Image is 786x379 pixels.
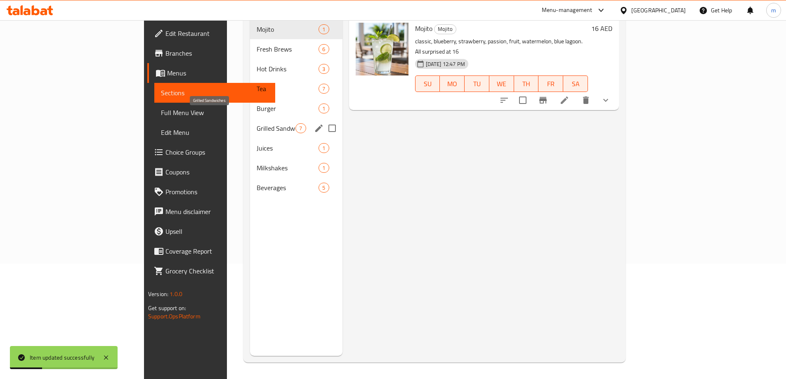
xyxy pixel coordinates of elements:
div: items [319,44,329,54]
div: items [319,183,329,193]
span: TU [468,78,486,90]
a: Branches [147,43,275,63]
a: Coupons [147,162,275,182]
button: Branch-specific-item [533,90,553,110]
div: Grilled Sandwiches7edit [250,118,342,138]
span: Coverage Report [165,246,269,256]
span: Mojito [257,24,319,34]
button: edit [313,122,325,134]
a: Menu disclaimer [147,202,275,221]
div: Hot Drinks3 [250,59,342,79]
svg: Show Choices [601,95,611,105]
span: Hot Drinks [257,64,319,74]
span: Menus [167,68,269,78]
span: Juices [257,143,319,153]
button: FR [538,75,563,92]
span: 1 [319,144,328,152]
button: TU [465,75,489,92]
span: MO [443,78,461,90]
div: items [319,163,329,173]
div: Item updated successfully [30,353,94,362]
div: items [319,104,329,113]
a: Full Menu View [154,103,275,122]
span: Grilled Sandwiches [257,123,295,133]
p: classic, blueberry, strawberry, passion, fruit, watermelon, blue lagoon. All surprised at 16 [415,36,588,57]
span: 6 [319,45,328,53]
button: delete [576,90,596,110]
a: Edit menu item [559,95,569,105]
span: Mojito [415,22,432,35]
span: 1 [319,26,328,33]
span: m [771,6,776,15]
a: Choice Groups [147,142,275,162]
a: Promotions [147,182,275,202]
span: Get support on: [148,303,186,313]
span: Full Menu View [161,108,269,118]
span: 7 [296,125,305,132]
div: items [319,143,329,153]
div: Juices1 [250,138,342,158]
div: Mojito1 [250,19,342,39]
button: SU [415,75,440,92]
span: SA [566,78,585,90]
span: Promotions [165,187,269,197]
div: items [295,123,306,133]
span: 1 [319,105,328,113]
span: Beverages [257,183,319,193]
span: Edit Menu [161,127,269,137]
div: [GEOGRAPHIC_DATA] [631,6,686,15]
span: Version: [148,289,168,299]
button: SA [563,75,588,92]
a: Upsell [147,221,275,241]
button: TH [514,75,539,92]
a: Sections [154,83,275,103]
span: TH [517,78,536,90]
a: Grocery Checklist [147,261,275,281]
img: Mojito [356,23,408,75]
span: 1 [319,164,328,172]
span: 7 [319,85,328,93]
div: items [319,84,329,94]
button: WE [489,75,514,92]
span: Choice Groups [165,147,269,157]
button: MO [440,75,465,92]
a: Edit Restaurant [147,24,275,43]
span: Upsell [165,226,269,236]
div: Burger1 [250,99,342,118]
a: Support.OpsPlatform [148,311,201,322]
span: FR [542,78,560,90]
div: Fresh Brews6 [250,39,342,59]
span: Fresh Brews [257,44,319,54]
span: Grocery Checklist [165,266,269,276]
button: show more [596,90,616,110]
a: Edit Menu [154,122,275,142]
span: Mojito [434,24,456,34]
span: 3 [319,65,328,73]
span: Tea [257,84,319,94]
div: Tea7 [250,79,342,99]
h6: 16 AED [591,23,612,34]
div: Milkshakes1 [250,158,342,178]
span: Burger [257,104,319,113]
span: 1.0.0 [170,289,182,299]
a: Menus [147,63,275,83]
button: sort-choices [494,90,514,110]
span: Coupons [165,167,269,177]
span: Select to update [514,92,531,109]
span: Edit Restaurant [165,28,269,38]
span: Branches [165,48,269,58]
nav: Menu sections [250,16,342,201]
div: Menu-management [542,5,592,15]
span: WE [493,78,511,90]
span: Milkshakes [257,163,319,173]
a: Coverage Report [147,241,275,261]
